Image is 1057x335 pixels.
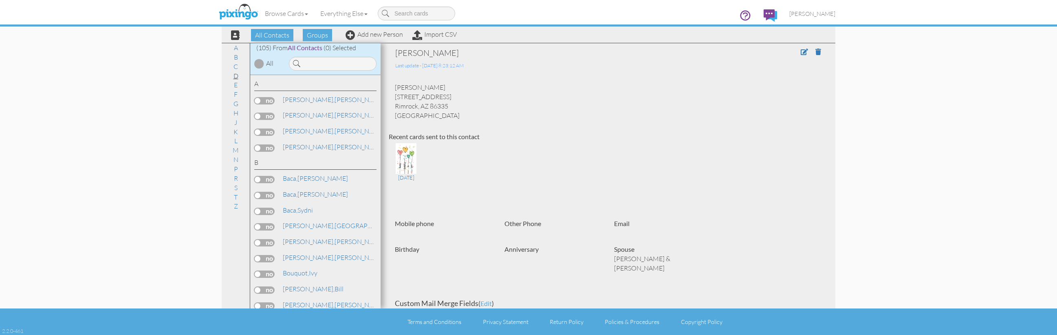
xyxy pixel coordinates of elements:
a: [PERSON_NAME] [282,253,386,262]
a: E [230,80,242,90]
a: [PERSON_NAME] [282,173,349,183]
a: Sydni [282,205,314,215]
a: [PERSON_NAME] [282,300,386,310]
strong: Anniversary [504,245,539,253]
a: Everything Else [314,3,374,24]
span: Baca, [283,174,297,182]
div: B [254,158,377,170]
a: [PERSON_NAME] & [PERSON_NAME] [282,237,443,246]
span: [PERSON_NAME], [283,285,335,293]
a: Bill [282,284,344,294]
a: G [229,99,242,109]
a: P [230,164,242,174]
span: Groups [303,29,332,41]
strong: Birthday [395,245,419,253]
div: [PERSON_NAME] [395,47,733,59]
div: 2.2.0-461 [2,327,23,335]
div: (105) From [250,43,381,53]
input: Search cards [378,7,455,20]
a: [PERSON_NAME] [783,3,841,24]
img: comments.svg [764,9,777,22]
a: S [230,183,242,193]
span: All Contacts [251,29,293,41]
span: [PERSON_NAME], [283,301,335,309]
span: edit [480,300,492,307]
a: Import CSV [412,30,457,38]
a: Terms and Conditions [407,318,461,325]
a: T [230,192,242,202]
a: [GEOGRAPHIC_DATA] [282,221,400,231]
a: B [230,52,242,62]
a: Copyright Policy [681,318,722,325]
span: Bouquot, [283,269,309,277]
a: K [229,127,242,137]
a: Z [230,201,242,211]
a: R [230,173,242,183]
a: [PERSON_NAME] [282,110,386,120]
a: H [229,108,242,118]
span: [PERSON_NAME] [789,10,835,17]
a: F [230,89,242,99]
a: J [230,118,241,127]
a: N [229,155,242,164]
div: A [254,79,377,91]
a: Privacy Statement [483,318,528,325]
strong: Email [614,220,630,227]
div: [PERSON_NAME] [STREET_ADDRESS] Rimrock, AZ 86335 [GEOGRAPHIC_DATA] [389,83,827,120]
a: Ivy [282,268,318,278]
a: Add new Person [346,30,403,38]
div: [DATE] [392,174,420,181]
strong: Spouse [614,245,634,253]
a: C [229,62,242,71]
div: All [266,59,273,68]
p: [PERSON_NAME] & [PERSON_NAME] [614,254,711,273]
span: [PERSON_NAME], [283,222,335,230]
img: pixingo logo [217,2,260,22]
span: [PERSON_NAME], [283,95,335,104]
a: L [230,136,242,146]
img: 133648-1-1752350742996-1affe61c66b30c6c-qa.jpg [396,143,417,174]
strong: Mobile phone [395,220,434,227]
a: Policies & Procedures [605,318,659,325]
span: All Contacts [288,44,322,51]
span: [PERSON_NAME], [283,143,335,151]
span: Last update - [DATE] 8:23:12 AM [395,62,464,69]
a: [PERSON_NAME] [282,142,386,152]
a: Return Policy [550,318,584,325]
a: M [229,145,243,155]
span: ( ) [478,300,494,307]
strong: Recent cards sent to this contact [389,133,480,140]
a: [PERSON_NAME] [282,189,349,199]
span: [PERSON_NAME], [283,111,335,119]
a: [PERSON_NAME] [282,126,386,136]
strong: Other Phone [504,220,541,227]
a: D [229,71,242,81]
span: [PERSON_NAME], [283,127,335,135]
span: [PERSON_NAME], [283,237,335,246]
span: [PERSON_NAME], [283,253,335,262]
span: (0) Selected [324,44,356,52]
a: Browse Cards [259,3,314,24]
span: Baca, [283,206,297,214]
span: Baca, [283,190,297,198]
a: [DATE] [392,154,420,182]
a: [PERSON_NAME] [282,95,386,104]
h4: Custom Mail Merge Fields [395,300,821,308]
a: A [230,43,242,53]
